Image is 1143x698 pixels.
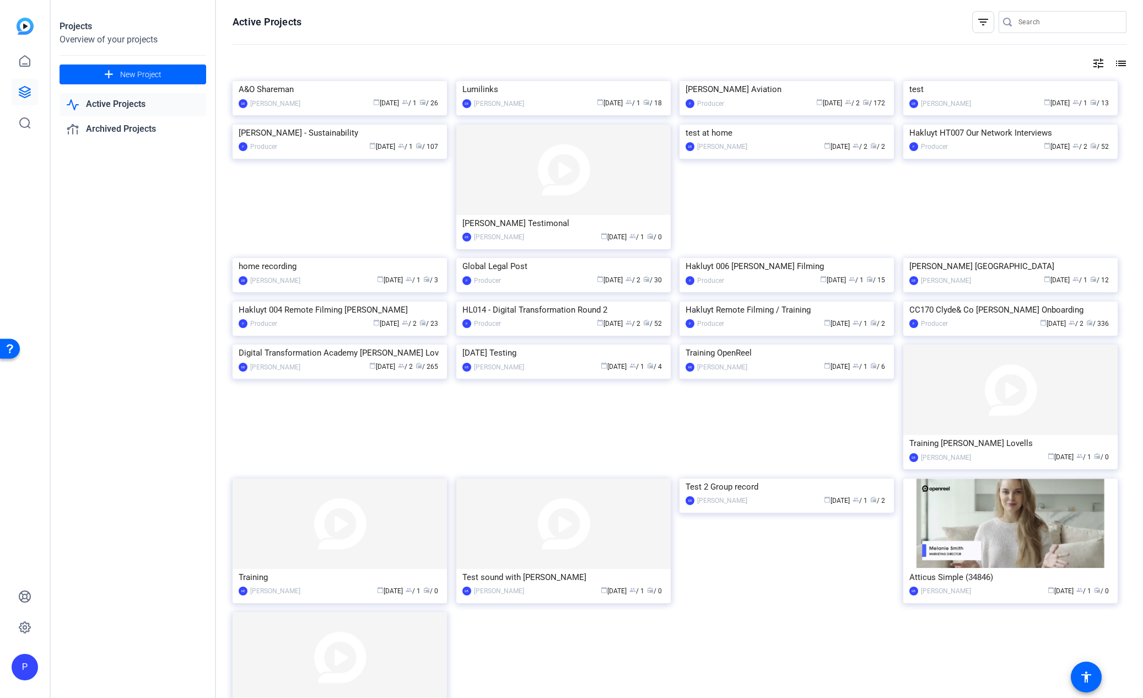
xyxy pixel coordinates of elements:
[1076,453,1083,459] span: group
[1094,587,1109,595] span: / 0
[1090,142,1097,149] span: radio
[697,318,724,329] div: Producer
[462,99,471,108] div: EB
[820,276,846,284] span: [DATE]
[1076,587,1091,595] span: / 1
[686,81,888,98] div: [PERSON_NAME] Aviation
[909,276,918,285] div: EB
[647,233,654,239] span: radio
[824,363,850,371] span: [DATE]
[233,15,301,29] h1: Active Projects
[870,143,885,151] span: / 2
[647,587,654,593] span: radio
[1044,142,1050,149] span: calendar_today
[601,362,607,369] span: calendar_today
[377,587,384,593] span: calendar_today
[870,497,885,504] span: / 2
[369,142,376,149] span: calendar_today
[1113,57,1126,70] mat-icon: list
[921,586,971,597] div: [PERSON_NAME]
[643,99,650,105] span: radio
[462,233,471,241] div: EB
[626,99,640,107] span: / 1
[601,233,627,241] span: [DATE]
[1090,143,1109,151] span: / 52
[686,496,694,505] div: EB
[373,319,380,326] span: calendar_today
[462,258,665,275] div: Global Legal Post
[120,69,161,80] span: New Project
[1086,320,1109,327] span: / 336
[369,362,376,369] span: calendar_today
[1072,276,1079,282] span: group
[849,276,855,282] span: group
[824,320,850,327] span: [DATE]
[250,318,277,329] div: Producer
[1072,142,1079,149] span: group
[423,587,438,595] span: / 0
[686,302,888,318] div: Hakluyt Remote Filming / Training
[909,435,1112,452] div: Training [PERSON_NAME] Lovells
[402,99,417,107] span: / 1
[909,319,918,328] div: P
[398,142,405,149] span: group
[250,586,300,597] div: [PERSON_NAME]
[629,233,636,239] span: group
[643,320,662,327] span: / 52
[909,258,1112,275] div: [PERSON_NAME] [GEOGRAPHIC_DATA]
[601,363,627,371] span: [DATE]
[406,276,412,282] span: group
[474,586,524,597] div: [PERSON_NAME]
[909,587,918,595] div: EB
[845,99,851,105] span: group
[1086,319,1093,326] span: radio
[853,143,867,151] span: / 2
[909,453,918,462] div: EB
[1094,453,1101,459] span: radio
[647,587,662,595] span: / 0
[824,142,831,149] span: calendar_today
[373,320,399,327] span: [DATE]
[1018,15,1118,29] input: Search
[870,319,877,326] span: radio
[1090,276,1097,282] span: radio
[416,362,422,369] span: radio
[816,99,823,105] span: calendar_today
[626,320,640,327] span: / 2
[686,479,888,495] div: Test 2 Group record
[239,363,247,372] div: EB
[239,81,441,98] div: A&O Shareman
[474,318,501,329] div: Producer
[597,99,623,107] span: [DATE]
[406,587,420,595] span: / 1
[643,99,662,107] span: / 18
[824,143,850,151] span: [DATE]
[686,345,888,361] div: Training OpenReel
[60,93,206,116] a: Active Projects
[866,276,873,282] span: radio
[1048,453,1054,459] span: calendar_today
[626,276,640,284] span: / 2
[1040,320,1066,327] span: [DATE]
[462,569,665,586] div: Test sound with [PERSON_NAME]
[462,81,665,98] div: Lumilinks
[60,33,206,46] div: Overview of your projects
[1048,587,1054,593] span: calendar_today
[686,319,694,328] div: P
[853,362,859,369] span: group
[398,143,413,151] span: / 1
[239,302,441,318] div: Hakluyt 004 Remote Filming [PERSON_NAME]
[419,320,438,327] span: / 23
[686,363,694,372] div: EB
[1040,319,1047,326] span: calendar_today
[601,587,607,593] span: calendar_today
[239,125,441,141] div: [PERSON_NAME] - Sustainability
[423,276,438,284] span: / 3
[423,276,430,282] span: radio
[862,99,869,105] span: radio
[597,276,623,284] span: [DATE]
[102,68,116,82] mat-icon: add
[1094,587,1101,593] span: radio
[1094,453,1109,461] span: / 0
[416,142,422,149] span: radio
